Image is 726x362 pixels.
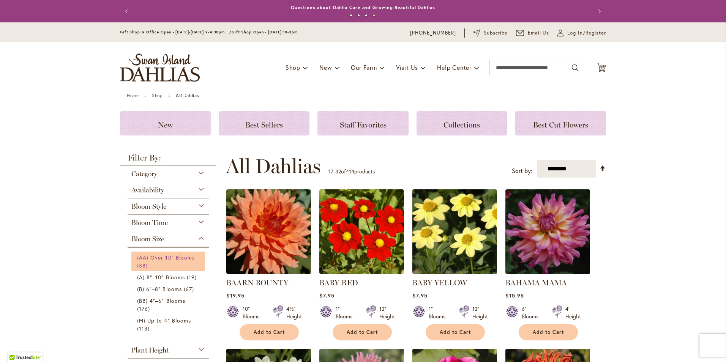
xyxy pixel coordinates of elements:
[533,329,564,335] span: Add to Cart
[131,202,166,211] span: Bloom Style
[243,305,264,320] div: 10" Blooms
[226,268,311,275] a: Baarn Bounty
[516,29,549,37] a: Email Us
[347,329,378,335] span: Add to Cart
[335,168,341,175] span: 32
[137,316,201,332] a: (M) Up to 4" Blooms 113
[254,329,285,335] span: Add to Cart
[417,111,507,135] a: Collections
[245,120,283,129] span: Best Sellers
[127,93,139,98] a: Home
[528,29,549,37] span: Email Us
[346,168,354,175] span: 414
[591,4,606,19] button: Next
[137,273,201,281] a: (A) 8"–10" Blooms 19
[152,93,163,98] a: Shop
[319,268,404,275] a: BABY RED
[515,111,606,135] a: Best Cut Flowers
[137,317,191,324] span: (M) Up to 4" Blooms
[120,30,232,35] span: Gift Shop & Office Open - [DATE]-[DATE] 9-4:30pm /
[519,324,578,340] button: Add to Cart
[437,63,472,71] span: Help Center
[567,29,606,37] span: Log In/Register
[317,111,408,135] a: Staff Favorites
[226,278,289,287] a: BAARN BOUNTY
[6,335,27,356] iframe: Launch Accessibility Center
[137,285,182,293] span: (B) 6"–8" Blooms
[473,29,508,37] a: Subscribe
[351,63,377,71] span: Our Farm
[340,120,387,129] span: Staff Favorites
[131,186,164,194] span: Availability
[219,111,309,135] a: Best Sellers
[412,189,497,274] img: BABY YELLOW
[319,63,332,71] span: New
[505,268,590,275] a: Bahama Mama
[187,273,199,281] span: 19
[557,29,606,37] a: Log In/Register
[412,292,427,299] span: $7.95
[379,305,395,320] div: 12" Height
[429,305,450,320] div: 1" Blooms
[350,14,352,17] button: 1 of 4
[291,5,435,10] a: Questions about Dahlia Care and Growing Beautiful Dahlias
[158,120,173,129] span: New
[357,14,360,17] button: 2 of 4
[505,292,524,299] span: $15.95
[137,305,152,313] span: 176
[286,305,302,320] div: 4½' Height
[137,261,150,269] span: 38
[533,120,588,129] span: Best Cut Flowers
[484,29,508,37] span: Subscribe
[440,329,471,335] span: Add to Cart
[137,297,185,304] span: (BB) 4"–6" Blooms
[131,346,169,354] span: Plant Height
[120,4,135,19] button: Previous
[319,189,404,274] img: BABY RED
[328,165,375,178] p: - of products
[120,154,216,166] strong: Filter By:
[137,297,201,313] a: (BB) 4"–6" Blooms 176
[328,168,333,175] span: 17
[137,324,152,332] span: 113
[336,305,357,320] div: 1" Blooms
[120,54,200,82] a: store logo
[137,285,201,293] a: (B) 6"–8" Blooms 67
[131,219,168,227] span: Bloom Time
[443,120,480,129] span: Collections
[226,292,244,299] span: $19.95
[137,254,195,261] span: (AA) Over 10" Blooms
[120,111,211,135] a: New
[137,253,201,269] a: (AA) Over 10" Blooms 38
[410,29,456,37] a: [PHONE_NUMBER]
[319,292,334,299] span: $7.95
[512,164,532,178] label: Sort by:
[232,30,298,35] span: Gift Shop Open - [DATE] 10-3pm
[565,305,581,320] div: 4' Height
[131,235,164,243] span: Bloom Size
[372,14,375,17] button: 4 of 4
[184,285,196,293] span: 67
[505,189,590,274] img: Bahama Mama
[505,278,567,287] a: BAHAMA MAMA
[426,324,485,340] button: Add to Cart
[176,93,199,98] strong: All Dahlias
[412,268,497,275] a: BABY YELLOW
[226,155,321,178] span: All Dahlias
[240,324,299,340] button: Add to Cart
[396,63,418,71] span: Visit Us
[522,305,543,320] div: 6" Blooms
[131,170,157,178] span: Category
[137,274,185,281] span: (A) 8"–10" Blooms
[412,278,467,287] a: BABY YELLOW
[226,189,311,274] img: Baarn Bounty
[365,14,368,17] button: 3 of 4
[286,63,300,71] span: Shop
[472,305,488,320] div: 12" Height
[319,278,358,287] a: BABY RED
[333,324,392,340] button: Add to Cart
